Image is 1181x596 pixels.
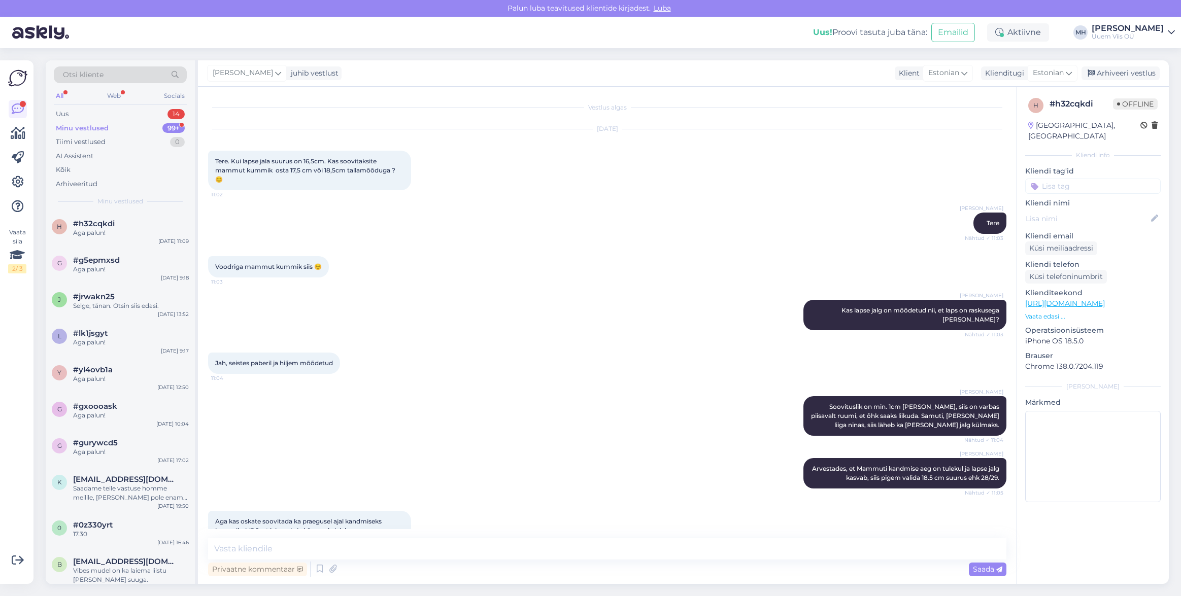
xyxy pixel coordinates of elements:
div: Aga palun! [73,228,189,237]
p: Kliendi email [1025,231,1161,241]
div: [DATE] [208,124,1006,133]
div: 2 / 3 [8,264,26,273]
p: Kliendi tag'id [1025,166,1161,177]
span: Nähtud ✓ 11:03 [965,331,1003,338]
p: Operatsioonisüsteem [1025,325,1161,336]
span: 0 [57,524,61,532]
a: [PERSON_NAME]Uuem Viis OÜ [1092,24,1175,41]
span: h [57,223,62,230]
span: bluiv91@gmail.com [73,557,179,566]
div: All [54,89,65,102]
div: [GEOGRAPHIC_DATA], [GEOGRAPHIC_DATA] [1028,120,1140,142]
div: Privaatne kommentaar [208,563,307,576]
input: Lisa nimi [1026,213,1149,224]
span: Jah, seistes paberil ja hiljem mõõdetud [215,359,333,367]
span: g [57,259,62,267]
span: Saada [973,565,1002,574]
div: [DATE] 10:04 [156,420,189,428]
b: Uus! [813,27,832,37]
span: g [57,442,62,449]
span: 11:02 [211,191,249,198]
span: #gurywcd5 [73,438,118,447]
span: h [1033,101,1038,109]
div: Uus [56,109,69,119]
p: Brauser [1025,350,1161,361]
div: Uuem Viis OÜ [1092,32,1164,41]
span: #h32cqkdi [73,219,115,228]
div: 14 [167,109,185,119]
div: AI Assistent [56,151,93,161]
span: [PERSON_NAME] [960,388,1003,396]
div: Arhiveeri vestlus [1082,66,1160,80]
span: [PERSON_NAME] [960,204,1003,212]
div: Aktiivne [987,23,1049,42]
span: #lk1jsgyt [73,329,108,338]
div: Klient [895,68,920,79]
span: Luba [651,4,674,13]
div: Socials [162,89,187,102]
p: Märkmed [1025,397,1161,408]
div: Aga palun! [73,411,189,420]
div: [DATE] 13:52 [158,310,189,318]
div: Tiimi vestlused [56,137,106,147]
p: Vaata edasi ... [1025,312,1161,321]
span: #yl4ovb1a [73,365,113,374]
div: Selge, tänan. Otsin siis edasi. [73,301,189,310]
div: Proovi tasuta juba täna: [813,26,927,39]
div: Vestlus algas [208,103,1006,112]
span: [PERSON_NAME] [960,292,1003,299]
span: #g5epmxsd [73,256,120,265]
img: Askly Logo [8,68,27,88]
button: Emailid [931,23,975,42]
span: 11:03 [211,278,249,286]
div: # h32cqkdi [1050,98,1113,110]
div: juhib vestlust [287,68,339,79]
p: Chrome 138.0.7204.119 [1025,361,1161,372]
div: [PERSON_NAME] [1092,24,1164,32]
div: Aga palun! [73,338,189,347]
span: b [57,560,62,568]
span: Tere. Kui lapse jala suurus on 16,5cm. Kas soovitaksite mammut kummik osta 17,5 cm või 18,5cm tal... [215,157,397,183]
div: Minu vestlused [56,123,109,133]
span: kadri.nikopensius@gmail.com [73,475,179,484]
span: j [58,296,61,303]
div: Arhiveeritud [56,179,97,189]
div: [PERSON_NAME] [1025,382,1161,391]
span: Kas lapse jalg on mõõdetud nii, et laps on raskusega [PERSON_NAME]? [841,306,1001,323]
div: Aga palun! [73,447,189,457]
span: Aga kas oskate soovitada ka praegusel ajal kandmiseks kummikuid? Just laiemale ja kõrgmale jalale. [215,517,383,534]
div: Vaata siia [8,228,26,273]
span: Nähtud ✓ 11:03 [965,234,1003,242]
div: Klienditugi [981,68,1024,79]
span: Arvestades, et Mammuti kandmise aeg on tulekul ja lapse jalg kasvab, siis pigem valida 18.5 cm su... [812,465,1001,481]
span: #gxoooask [73,402,117,411]
span: l [58,332,61,340]
span: Nähtud ✓ 11:05 [965,489,1003,497]
div: [DATE] 16:46 [157,539,189,546]
div: Küsi telefoninumbrit [1025,270,1107,284]
div: Kliendi info [1025,151,1161,160]
div: [DATE] 9:18 [161,274,189,282]
span: [PERSON_NAME] [213,67,273,79]
span: Voodriga mammut kummik siis ☺️ [215,263,322,270]
span: Offline [1113,98,1158,110]
div: [DATE] 11:09 [158,237,189,245]
div: [DATE] 9:17 [161,347,189,355]
span: Nähtud ✓ 11:04 [964,436,1003,444]
div: Aga palun! [73,265,189,274]
div: [DATE] 19:50 [157,502,189,510]
span: k [57,478,62,486]
span: 11:04 [211,374,249,382]
span: Tere [987,219,999,227]
div: Web [105,89,123,102]
span: Minu vestlused [97,197,143,206]
span: g [57,405,62,413]
input: Lisa tag [1025,179,1161,194]
div: [DATE] 12:50 [157,383,189,391]
div: Vibes mudel on ka laiema liistu [PERSON_NAME] suuga. [73,566,189,584]
a: [URL][DOMAIN_NAME] [1025,299,1105,308]
div: Küsi meiliaadressi [1025,241,1097,255]
span: Estonian [928,67,959,79]
p: Klienditeekond [1025,288,1161,298]
div: 17.30 [73,530,189,539]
